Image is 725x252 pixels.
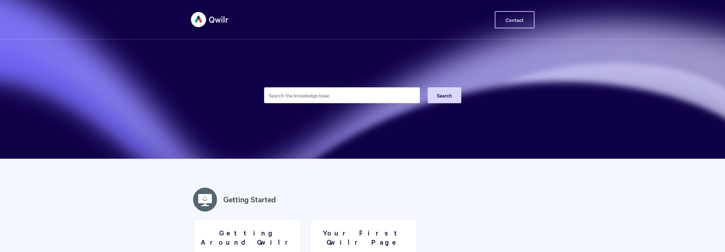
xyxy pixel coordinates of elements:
button: Search [428,87,461,103]
img: Qwilr Help Center [191,8,229,32]
span: Search [437,92,452,99]
h3: Getting Around Qwilr [198,228,297,246]
a: Contact [495,11,534,28]
input: Search the knowledge base [264,87,420,103]
h3: Your First Qwilr Page [314,228,413,246]
a: Getting Started [223,194,276,205]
